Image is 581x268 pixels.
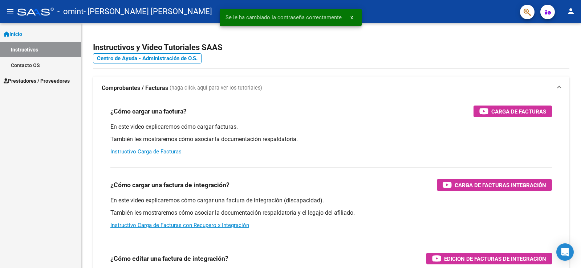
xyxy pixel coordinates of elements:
p: En este video explicaremos cómo cargar facturas. [110,123,552,131]
mat-icon: person [566,7,575,16]
h3: ¿Cómo cargar una factura de integración? [110,180,229,190]
button: x [345,11,359,24]
a: Centro de Ayuda - Administración de O.S. [93,53,202,63]
span: Inicio [4,30,22,38]
mat-icon: menu [6,7,15,16]
p: También les mostraremos cómo asociar la documentación respaldatoria y el legajo del afiliado. [110,209,552,217]
p: En este video explicaremos cómo cargar una factura de integración (discapacidad). [110,197,552,205]
p: También les mostraremos cómo asociar la documentación respaldatoria. [110,135,552,143]
span: - [PERSON_NAME] [PERSON_NAME] [84,4,212,20]
button: Carga de Facturas Integración [437,179,552,191]
span: x [350,14,353,21]
span: (haga click aquí para ver los tutoriales) [170,84,262,92]
h2: Instructivos y Video Tutoriales SAAS [93,41,569,54]
h3: ¿Cómo editar una factura de integración? [110,253,228,264]
button: Carga de Facturas [474,106,552,117]
span: Carga de Facturas Integración [455,181,546,190]
a: Instructivo Carga de Facturas con Recupero x Integración [110,222,249,228]
button: Edición de Facturas de integración [426,253,552,264]
a: Instructivo Carga de Facturas [110,148,182,155]
span: Edición de Facturas de integración [444,254,546,263]
span: - omint [57,4,84,20]
mat-expansion-panel-header: Comprobantes / Facturas (haga click aquí para ver los tutoriales) [93,77,569,100]
span: Se le ha cambiado la contraseña correctamente [226,14,342,21]
div: Open Intercom Messenger [556,243,574,261]
span: Prestadores / Proveedores [4,77,70,85]
h3: ¿Cómo cargar una factura? [110,106,187,116]
strong: Comprobantes / Facturas [102,84,168,92]
span: Carga de Facturas [491,107,546,116]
